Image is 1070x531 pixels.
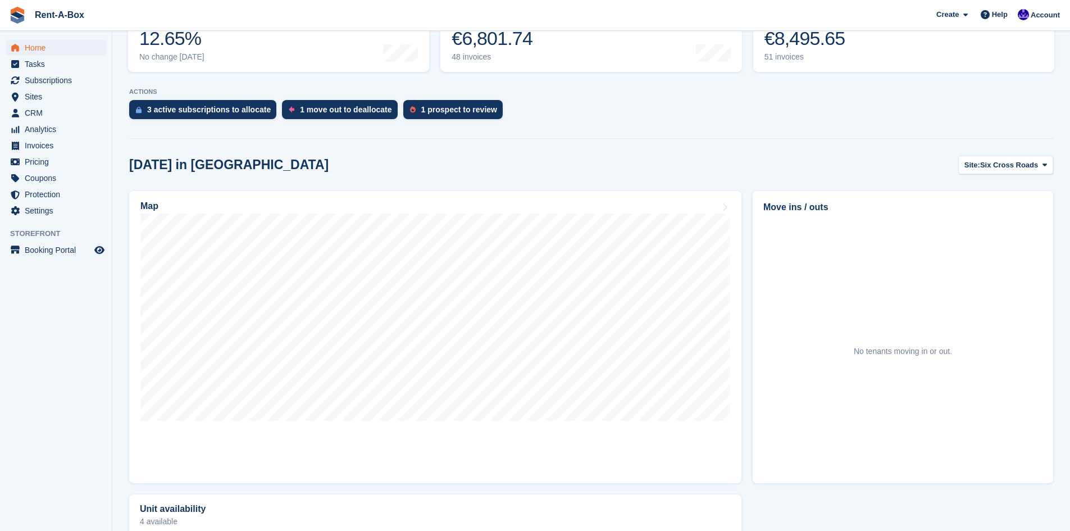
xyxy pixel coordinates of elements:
span: Storefront [10,228,112,239]
div: 3 active subscriptions to allocate [147,105,271,114]
a: Month-to-date sales €6,801.74 48 invoices [440,1,741,72]
a: Rent-A-Box [30,6,89,24]
h2: [DATE] in [GEOGRAPHIC_DATA] [129,157,329,173]
a: menu [6,89,106,105]
span: Booking Portal [25,242,92,258]
a: menu [6,72,106,88]
div: €6,801.74 [452,27,535,50]
span: Site: [964,160,980,171]
span: Invoices [25,138,92,153]
a: 1 prospect to review [403,100,508,125]
a: menu [6,56,106,72]
span: Pricing [25,154,92,170]
span: Help [992,9,1008,20]
a: menu [6,121,106,137]
img: prospect-51fa495bee0391a8d652442698ab0144808aea92771e9ea1ae160a38d050c398.svg [410,106,416,113]
a: 3 active subscriptions to allocate [129,100,282,125]
a: 1 move out to deallocate [282,100,403,125]
p: ACTIONS [129,88,1053,96]
h2: Map [140,201,158,211]
a: Preview store [93,243,106,257]
span: Six Cross Roads [980,160,1038,171]
p: 4 available [140,518,731,525]
a: menu [6,242,106,258]
img: move_outs_to_deallocate_icon-f764333ba52eb49d3ac5e1228854f67142a1ed5810a6f6cc68b1a99e826820c5.svg [289,106,294,113]
a: Map [129,191,741,483]
a: Occupancy 12.65% No change [DATE] [128,1,429,72]
img: Colin O Shea [1018,9,1029,20]
span: Settings [25,203,92,219]
span: Account [1031,10,1060,21]
div: 48 invoices [452,52,535,62]
span: CRM [25,105,92,121]
span: Home [25,40,92,56]
span: Tasks [25,56,92,72]
span: Coupons [25,170,92,186]
div: 51 invoices [764,52,845,62]
button: Site: Six Cross Roads [958,156,1053,174]
img: active_subscription_to_allocate_icon-d502201f5373d7db506a760aba3b589e785aa758c864c3986d89f69b8ff3... [136,106,142,114]
div: €8,495.65 [764,27,845,50]
a: menu [6,187,106,202]
h2: Unit availability [140,504,206,514]
div: 1 move out to deallocate [300,105,391,114]
a: menu [6,40,106,56]
span: Sites [25,89,92,105]
div: 12.65% [139,27,204,50]
a: menu [6,170,106,186]
div: No tenants moving in or out. [854,346,952,357]
h2: Move ins / outs [763,201,1042,214]
a: menu [6,154,106,170]
a: menu [6,203,106,219]
span: Analytics [25,121,92,137]
span: Protection [25,187,92,202]
a: menu [6,105,106,121]
span: Create [936,9,959,20]
div: 1 prospect to review [421,105,497,114]
a: Awaiting payment €8,495.65 51 invoices [753,1,1054,72]
img: stora-icon-8386f47178a22dfd0bd8f6a31ec36ba5ce8667c1dd55bd0f319d3a0aa187defe.svg [9,7,26,24]
span: Subscriptions [25,72,92,88]
a: menu [6,138,106,153]
div: No change [DATE] [139,52,204,62]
